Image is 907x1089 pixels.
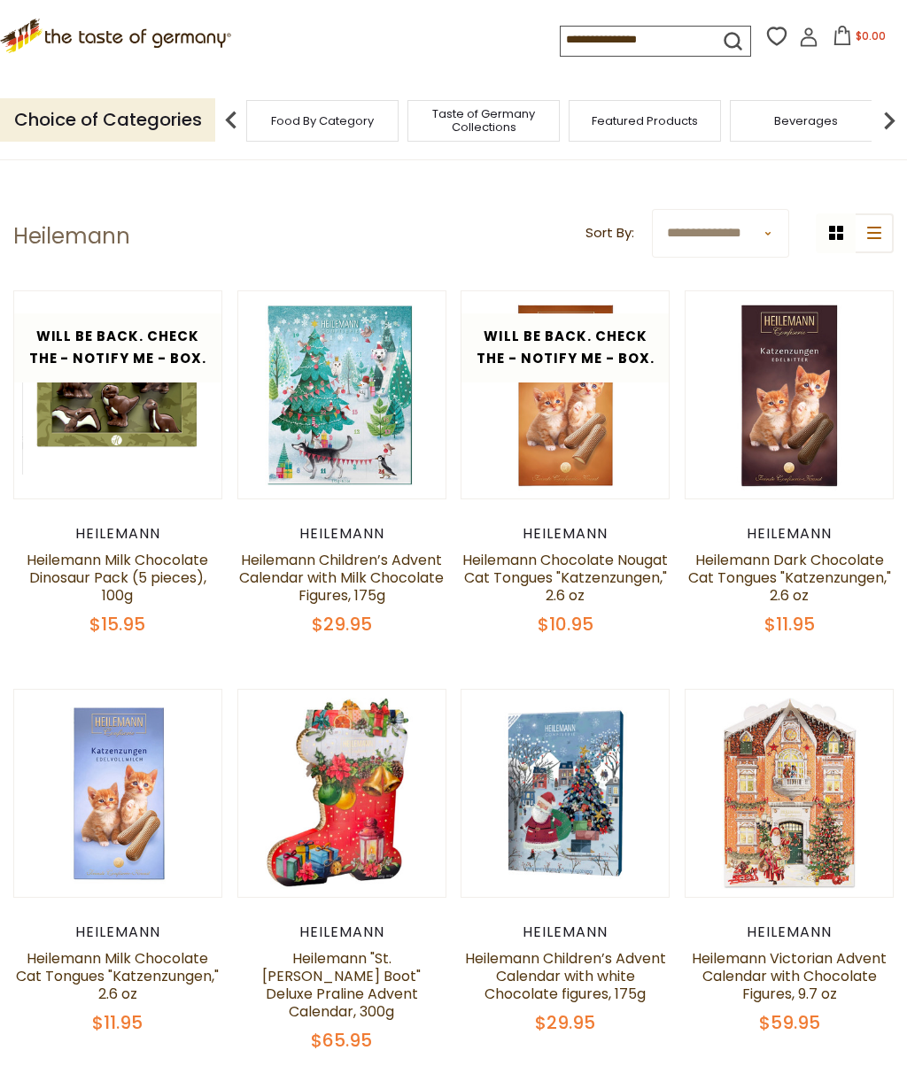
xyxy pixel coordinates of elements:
[462,550,668,606] a: Heilemann Chocolate Nougat Cat Tongues "Katzenzungen," 2.6 oz
[239,550,444,606] a: Heilemann Children’s Advent Calendar with Milk Chocolate Figures, 175g
[13,223,130,250] h1: Heilemann
[856,28,886,43] span: $0.00
[759,1010,820,1035] span: $59.95
[27,550,208,606] a: Heilemann Milk Chocolate Dinosaur Pack (5 pieces), 100g
[213,103,249,138] img: previous arrow
[312,612,372,637] span: $29.95
[764,612,815,637] span: $11.95
[311,1028,372,1053] span: $65.95
[16,948,219,1004] a: Heilemann Milk Chocolate Cat Tongues "Katzenzungen," 2.6 oz
[686,690,893,897] img: Heilemann Victorian Advent Calendar with Chocolate Figures, 9.7 oz
[92,1010,143,1035] span: $11.95
[774,114,838,127] a: Beverages
[692,948,887,1004] a: Heilemann Victorian Advent Calendar with Chocolate Figures, 9.7 oz
[685,923,894,941] div: Heilemann
[461,525,670,543] div: Heilemann
[465,948,666,1004] a: Heilemann Children’s Advent Calendar with white Chocolate figures, 175g
[14,307,221,483] img: Heilemann Milk Chocolate Dinosaur Pack (5 pieces), 100g
[238,291,446,498] img: Heilemann Children’s Advent Calendar with Milk Chocolate Figures, 175g
[686,291,893,498] img: Heilemann Cat Tongues Dark Chocolate
[13,923,222,941] div: Heilemann
[271,114,374,127] a: Food By Category
[413,107,554,134] a: Taste of Germany Collections
[14,690,221,897] img: Heilemann Cat Tongues Milk Chocolate
[237,525,446,543] div: Heilemann
[585,222,634,244] label: Sort By:
[592,114,698,127] a: Featured Products
[538,612,593,637] span: $10.95
[685,525,894,543] div: Heilemann
[89,612,145,637] span: $15.95
[461,923,670,941] div: Heilemann
[822,26,897,52] button: $0.00
[262,948,421,1022] a: Heilemann "St. [PERSON_NAME] Boot" Deluxe Praline Advent Calendar, 300g
[688,550,891,606] a: Heilemann Dark Chocolate Cat Tongues "Katzenzungen," 2.6 oz
[535,1010,595,1035] span: $29.95
[461,690,669,897] img: Heilemann Children Advent Calendar with white Chocolate Figures
[238,690,446,897] img: Heilemann "St. Nicholas Boot" Deluxe Praline Advent Calendar, 300g
[461,291,669,498] img: Heilemann Cat Tongues Nougat
[872,103,907,138] img: next arrow
[237,923,446,941] div: Heilemann
[13,525,222,543] div: Heilemann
